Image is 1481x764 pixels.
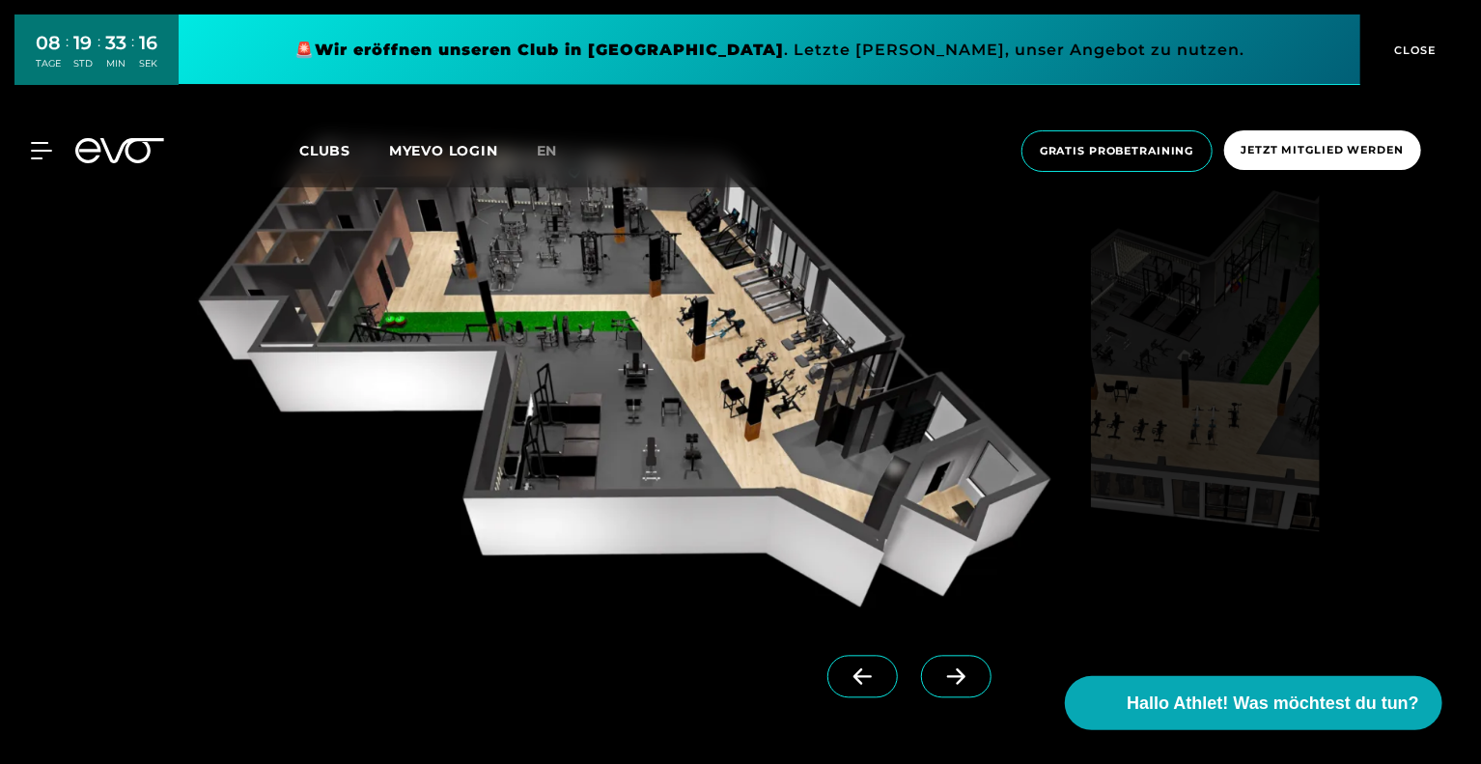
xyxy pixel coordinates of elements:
[1218,130,1427,172] a: Jetzt Mitglied werden
[1065,676,1442,730] button: Hallo Athlet! Was möchtest du tun?
[73,29,93,57] div: 19
[537,140,581,162] a: en
[36,29,61,57] div: 08
[1016,130,1218,172] a: Gratis Probetraining
[139,57,157,71] div: SEK
[131,31,134,82] div: :
[98,31,100,82] div: :
[1360,14,1467,85] button: CLOSE
[537,142,558,159] span: en
[169,120,1083,609] img: evofitness
[1242,142,1404,158] span: Jetzt Mitglied werden
[105,29,126,57] div: 33
[299,141,389,159] a: Clubs
[105,57,126,71] div: MIN
[73,57,93,71] div: STD
[1390,42,1438,59] span: CLOSE
[1091,120,1320,609] img: evofitness
[389,142,498,159] a: MYEVO LOGIN
[1040,143,1194,159] span: Gratis Probetraining
[139,29,157,57] div: 16
[299,142,350,159] span: Clubs
[36,57,61,71] div: TAGE
[66,31,69,82] div: :
[1127,691,1419,717] span: Hallo Athlet! Was möchtest du tun?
